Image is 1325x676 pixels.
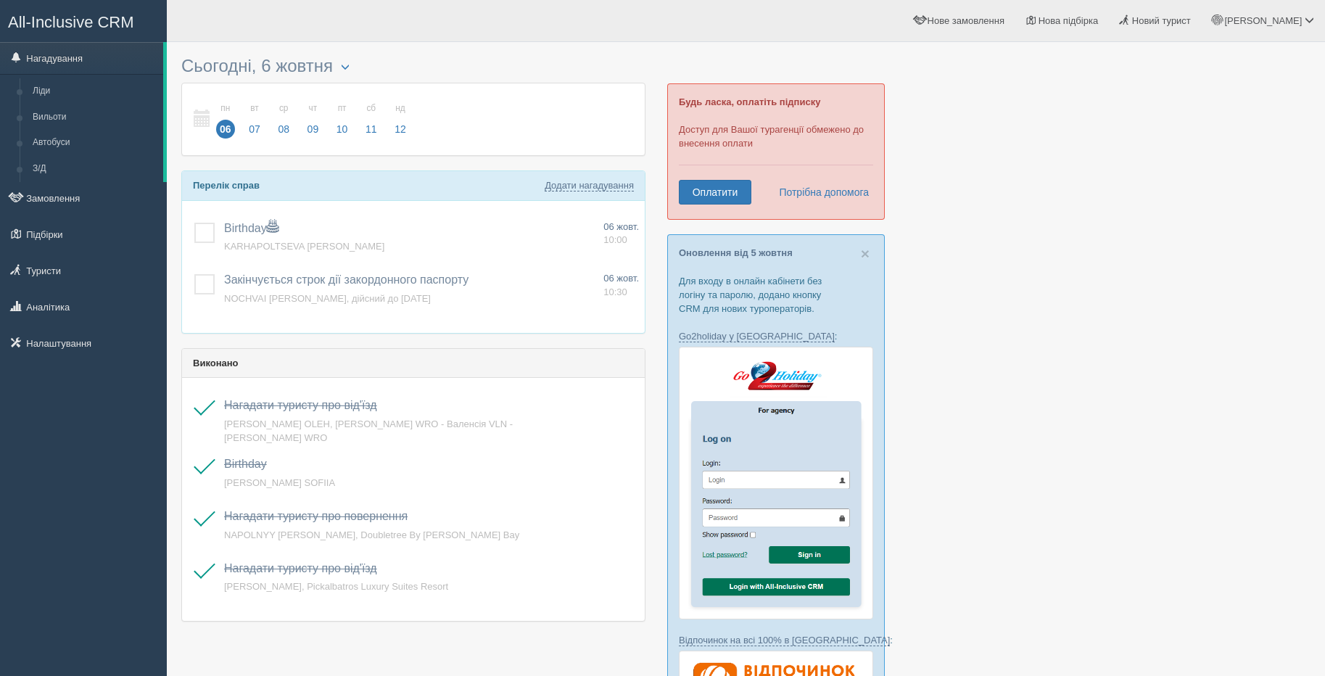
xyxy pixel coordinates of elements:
span: 09 [304,120,323,139]
span: Нове замовлення [928,15,1004,26]
span: 06 жовт. [603,221,639,232]
a: чт 09 [300,94,327,144]
span: 06 жовт. [603,273,639,284]
span: 10 [333,120,352,139]
a: All-Inclusive CRM [1,1,166,41]
span: 08 [274,120,293,139]
a: [PERSON_NAME] SOFIIA [224,477,335,488]
a: 06 жовт. 10:30 [603,272,639,299]
a: [PERSON_NAME], Pickalbatros Luxury Suites Resort [224,581,448,592]
a: пт 10 [329,94,356,144]
a: нд 12 [387,94,410,144]
div: Доступ для Вашої турагенції обмежено до внесення оплати [667,83,885,220]
a: Ліди [26,78,163,104]
a: Birthday [224,458,267,470]
a: 06 жовт. 10:00 [603,220,639,247]
a: З/Д [26,156,163,182]
p: : [679,329,873,343]
a: Відпочинок на всі 100% в [GEOGRAPHIC_DATA] [679,635,890,646]
a: Потрібна допомога [769,180,870,205]
b: Будь ласка, оплатіть підписку [679,96,820,107]
a: Вильоти [26,104,163,131]
a: KARHAPOLTSEVA [PERSON_NAME] [224,241,384,252]
span: 10:30 [603,287,627,297]
b: Перелік справ [193,180,260,191]
span: Новий турист [1132,15,1191,26]
a: NAPOLNYY [PERSON_NAME], Doubletree By [PERSON_NAME] Bay [224,529,519,540]
span: 07 [245,120,264,139]
a: [PERSON_NAME] OLEH, [PERSON_NAME] WRO - Валенсія VLN - [PERSON_NAME] WRO [224,419,513,443]
b: Виконано [193,358,239,368]
span: 06 [216,120,235,139]
small: вт [245,102,264,115]
span: 10:00 [603,234,627,245]
a: Go2holiday у [GEOGRAPHIC_DATA] [679,331,835,342]
h3: Сьогодні, 6 жовтня [181,57,645,75]
a: Додати нагадування [545,180,634,191]
a: вт 07 [241,94,268,144]
a: Оплатити [679,180,751,205]
span: 11 [362,120,381,139]
a: Оновлення від 5 жовтня [679,247,793,258]
span: All-Inclusive CRM [8,13,134,31]
a: Birthday [224,222,278,234]
span: Нова підбірка [1039,15,1099,26]
a: ср 08 [270,94,297,144]
span: × [861,245,870,262]
small: сб [362,102,381,115]
a: NOCHVAI [PERSON_NAME], дійсний до [DATE] [224,293,431,304]
a: Закінчується строк дії закордонного паспорту [224,273,469,286]
img: go2holiday-login-via-crm-for-travel-agents.png [679,347,873,619]
a: Автобуси [26,130,163,156]
p: Для входу в онлайн кабінети без логіну та паролю, додано кнопку CRM для нових туроператорів. [679,274,873,316]
small: чт [304,102,323,115]
a: Нагадати туристу про від'їзд [224,399,377,411]
small: пн [216,102,235,115]
small: ср [274,102,293,115]
small: пт [333,102,352,115]
span: [PERSON_NAME] [1224,15,1302,26]
small: нд [391,102,410,115]
button: Close [861,246,870,261]
a: Нагадати туристу про повернення [224,510,408,522]
span: 12 [391,120,410,139]
a: Нагадати туристу про від'їзд [224,562,377,574]
a: сб 11 [358,94,385,144]
p: : [679,633,873,647]
a: пн 06 [212,94,239,144]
